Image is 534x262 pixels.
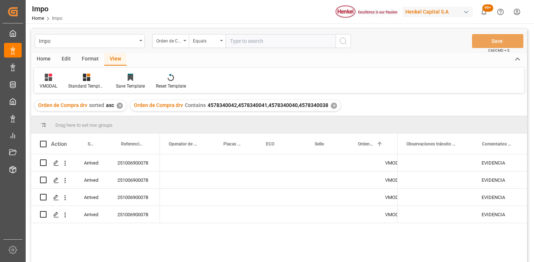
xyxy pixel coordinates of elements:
span: Drag here to set row groups [55,122,113,128]
div: Press SPACE to select this row. [397,206,527,223]
div: 251006900078 [109,154,160,171]
div: View [104,53,127,66]
span: Comentarios Contenedor [482,141,512,147]
div: EVIDENCIA [473,171,527,188]
div: Format [76,53,104,66]
div: Press SPACE to select this row. [31,189,160,206]
span: ECO [266,141,274,147]
button: open menu [152,34,189,48]
div: EVIDENCIA [473,206,527,223]
div: Press SPACE to select this row. [397,171,527,189]
a: Home [32,16,44,21]
div: Press SPACE to select this row. [31,206,160,223]
div: EVIDENCIA [473,154,527,171]
div: Arrived [75,206,109,223]
div: ✕ [331,103,337,109]
div: Press SPACE to select this row. [31,171,160,189]
div: Press SPACE to select this row. [397,154,527,171]
div: 251006900078 [109,189,160,206]
span: Orden de Compra drv [358,141,373,147]
span: Observaciones tránsito última milla [406,141,458,147]
button: show 100 new notifications [476,4,492,20]
div: VMODAL / ROFE [376,171,435,188]
div: Save Template [116,83,145,89]
button: Save [472,34,523,48]
span: Operador de Transporte [169,141,199,147]
button: open menu [35,34,145,48]
span: Referencia Leschaco [121,141,145,147]
div: VMODAL / ROFE [376,189,435,206]
span: Status [88,141,93,147]
div: Arrived [75,171,109,188]
div: Reset Template [156,83,186,89]
div: 251006900078 [109,171,160,188]
div: Standard Templates [68,83,105,89]
span: 99+ [482,4,493,12]
button: Henkel Capital S.A [402,5,476,19]
div: VMODAL [40,83,57,89]
div: ✕ [117,103,123,109]
span: Contains [185,102,206,108]
div: Orden de Compra drv [156,36,181,44]
input: Type to search [226,34,336,48]
div: VMODAL / ROFE [376,206,435,223]
span: Sello [315,141,324,147]
div: Edit [56,53,76,66]
div: Action [51,141,67,147]
div: Henkel Capital S.A [402,7,473,17]
span: sorted [89,102,104,108]
div: Press SPACE to select this row. [31,154,160,171]
div: Equals [193,36,218,44]
div: Press SPACE to select this row. [397,189,527,206]
button: search button [336,34,351,48]
span: 4578340042,4578340041,4578340040,4578340038 [208,102,328,108]
span: Orden de Compra drv [134,102,183,108]
div: Arrived [75,189,109,206]
button: open menu [189,34,226,48]
img: Henkel%20logo.jpg_1689854090.jpg [336,5,397,18]
span: Placas de Transporte [223,141,242,147]
span: Ctrl/CMD + S [488,48,509,53]
div: Impo [32,3,62,14]
span: Orden de Compra drv [38,102,87,108]
div: Impo [39,36,137,45]
div: 251006900078 [109,206,160,223]
div: EVIDENCIA [473,189,527,206]
div: Home [31,53,56,66]
div: Arrived [75,154,109,171]
span: asc [106,102,114,108]
div: VMODAL / ROFE [376,154,435,171]
button: Help Center [492,4,509,20]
